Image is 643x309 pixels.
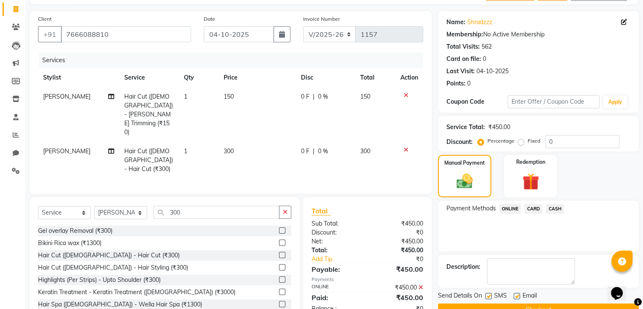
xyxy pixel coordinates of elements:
div: No Active Membership [446,30,630,39]
div: Name: [446,18,465,27]
div: 0 [483,55,486,63]
div: Card on file: [446,55,481,63]
span: 0 % [318,92,328,101]
th: Service [119,68,179,87]
div: ₹450.00 [367,237,430,246]
div: ₹450.00 [367,264,430,274]
div: Discount: [446,138,473,146]
span: CARD [524,204,542,214]
span: 150 [360,93,370,100]
div: Total: [305,246,367,255]
button: +91 [38,26,62,42]
div: 04-10-2025 [476,67,509,76]
span: 0 F [301,147,309,156]
div: ONLINE [305,283,367,292]
label: Redemption [516,158,545,166]
label: Invoice Number [303,15,340,23]
div: Membership: [446,30,483,39]
span: Hair Cut ([DEMOGRAPHIC_DATA]) - Hair Cut (₹300) [124,147,173,173]
div: ₹450.00 [367,292,430,303]
a: Shradzzz [467,18,492,27]
span: 300 [224,147,234,155]
div: 0 [467,79,471,88]
div: Bikini Rica wax (₹1300) [38,239,101,248]
span: 300 [360,147,370,155]
div: Net: [305,237,367,246]
div: Payable: [305,264,367,274]
div: Services [39,52,430,68]
div: Last Visit: [446,67,475,76]
div: Payments [312,276,423,283]
span: Hair Cut ([DEMOGRAPHIC_DATA]) - [PERSON_NAME] Trimming (₹150) [124,93,173,136]
span: SMS [494,291,507,302]
div: ₹450.00 [488,123,510,132]
span: 150 [224,93,234,100]
div: ₹450.00 [367,219,430,228]
img: _cash.svg [451,172,478,190]
span: Email [523,291,537,302]
label: Fixed [528,137,540,145]
span: [PERSON_NAME] [43,147,90,155]
div: Paid: [305,292,367,303]
div: Hair Cut ([DEMOGRAPHIC_DATA]) - Hair Styling (₹300) [38,263,188,272]
span: 1 [184,147,187,155]
span: 1 [184,93,187,100]
span: Total [312,207,331,215]
div: ₹0 [378,255,429,264]
th: Action [395,68,423,87]
label: Date [204,15,215,23]
div: Total Visits: [446,42,480,51]
th: Disc [296,68,355,87]
div: Discount: [305,228,367,237]
span: | [313,92,315,101]
div: ₹0 [367,228,430,237]
div: Keratin Treatment - Keratin Treatment ([DEMOGRAPHIC_DATA]) (₹3000) [38,288,235,297]
div: Gel overlay Removal (₹300) [38,226,112,235]
img: _gift.svg [517,171,544,192]
label: Manual Payment [444,159,485,167]
span: CASH [546,204,564,214]
iframe: chat widget [607,275,635,301]
div: Sub Total: [305,219,367,228]
div: Description: [446,262,480,271]
th: Price [219,68,296,87]
span: 0 % [318,147,328,156]
div: ₹450.00 [367,283,430,292]
th: Total [355,68,395,87]
div: Service Total: [446,123,485,132]
span: 0 F [301,92,309,101]
span: ONLINE [499,204,521,214]
div: Points: [446,79,465,88]
th: Stylist [38,68,119,87]
span: | [313,147,315,156]
div: Coupon Code [446,97,508,106]
span: [PERSON_NAME] [43,93,90,100]
div: ₹450.00 [367,246,430,255]
span: Payment Methods [446,204,496,213]
label: Percentage [487,137,514,145]
th: Qty [179,68,219,87]
label: Client [38,15,52,23]
a: Add Tip [305,255,378,264]
div: 562 [482,42,492,51]
button: Apply [603,96,627,108]
input: Search by Name/Mobile/Email/Code [61,26,191,42]
input: Search or Scan [153,206,279,219]
span: Send Details On [438,291,482,302]
div: Hair Spa ([DEMOGRAPHIC_DATA]) - Wella Hair Spa (₹1300) [38,300,202,309]
div: Hair Cut ([DEMOGRAPHIC_DATA]) - Hair Cut (₹300) [38,251,180,260]
input: Enter Offer / Coupon Code [508,95,600,108]
div: Highlights (Per Strips) - Upto Shoulder (₹300) [38,276,161,284]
